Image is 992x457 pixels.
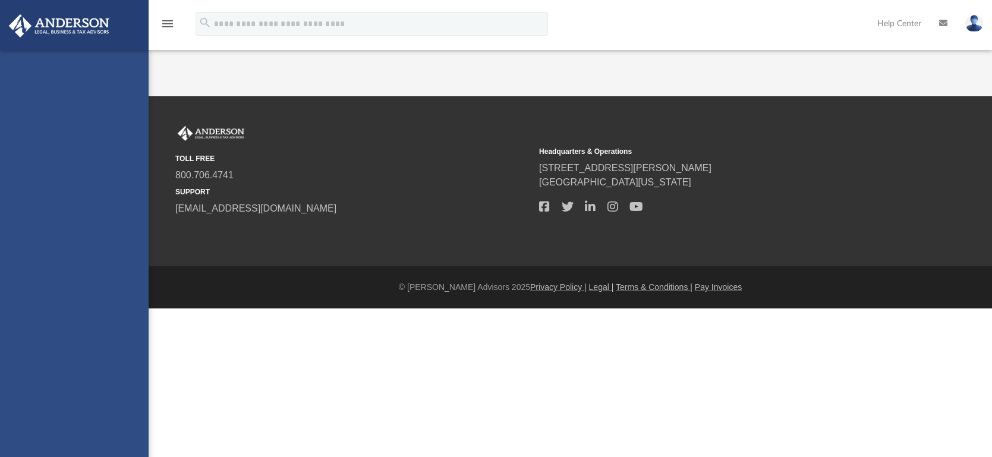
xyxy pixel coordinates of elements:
img: Anderson Advisors Platinum Portal [5,14,113,37]
small: TOLL FREE [175,153,531,164]
a: 800.706.4741 [175,170,234,180]
img: Anderson Advisors Platinum Portal [175,126,247,141]
img: User Pic [965,15,983,32]
a: menu [160,23,175,31]
i: search [199,16,212,29]
a: Terms & Conditions | [616,282,692,292]
a: Privacy Policy | [530,282,587,292]
a: Legal | [589,282,614,292]
div: © [PERSON_NAME] Advisors 2025 [149,281,992,294]
a: [EMAIL_ADDRESS][DOMAIN_NAME] [175,203,336,213]
a: [GEOGRAPHIC_DATA][US_STATE] [539,177,691,187]
a: [STREET_ADDRESS][PERSON_NAME] [539,163,711,173]
small: Headquarters & Operations [539,146,895,157]
small: SUPPORT [175,187,531,197]
a: Pay Invoices [695,282,742,292]
i: menu [160,17,175,31]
